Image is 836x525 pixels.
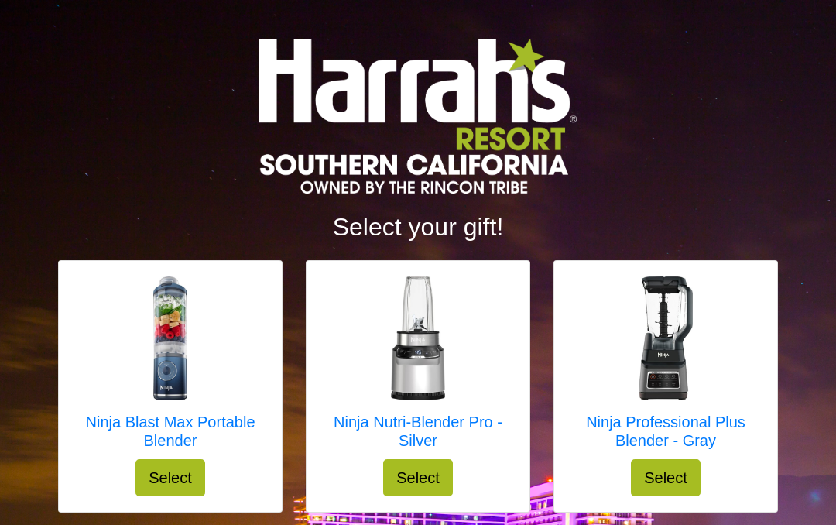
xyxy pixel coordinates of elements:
h5: Ninja Professional Plus Blender - Gray [570,413,762,450]
h5: Ninja Blast Max Portable Blender [74,413,266,450]
img: Ninja Blast Max Portable Blender [108,276,232,400]
a: Ninja Blast Max Portable Blender Ninja Blast Max Portable Blender [74,276,266,459]
h5: Ninja Nutri-Blender Pro - Silver [322,413,514,450]
a: Ninja Nutri-Blender Pro - Silver Ninja Nutri-Blender Pro - Silver [322,276,514,459]
button: Select [631,459,701,496]
img: Logo [259,39,577,194]
button: Select [383,459,453,496]
img: Ninja Nutri-Blender Pro - Silver [356,276,480,400]
h2: Select your gift! [58,212,778,242]
img: Ninja Professional Plus Blender - Gray [604,276,728,400]
a: Ninja Professional Plus Blender - Gray Ninja Professional Plus Blender - Gray [570,276,762,459]
button: Select [135,459,205,496]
